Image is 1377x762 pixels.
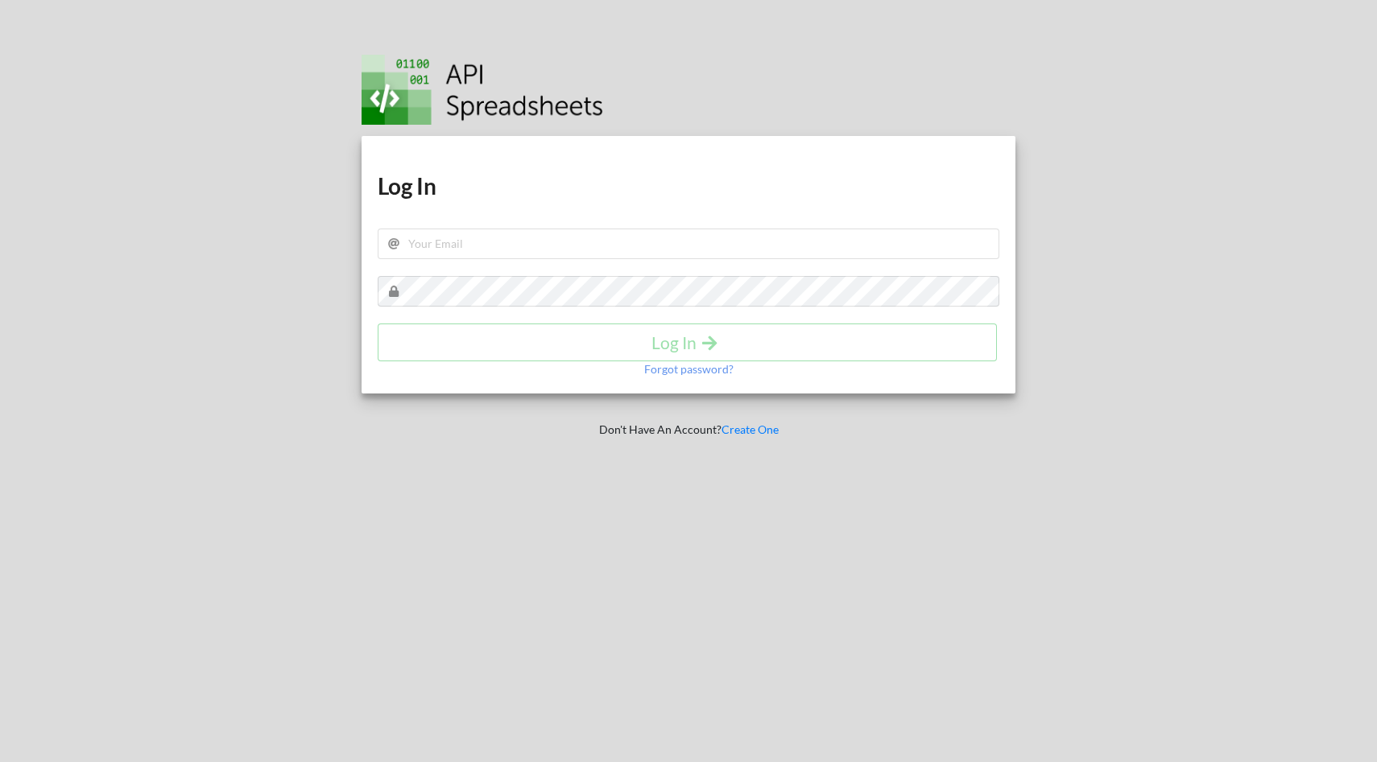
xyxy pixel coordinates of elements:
img: Logo.png [362,55,603,125]
input: Your Email [378,229,999,259]
h1: Log In [378,171,999,200]
p: Don't Have An Account? [350,422,1027,438]
a: Create One [722,422,779,436]
p: Forgot password? [644,361,734,377]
